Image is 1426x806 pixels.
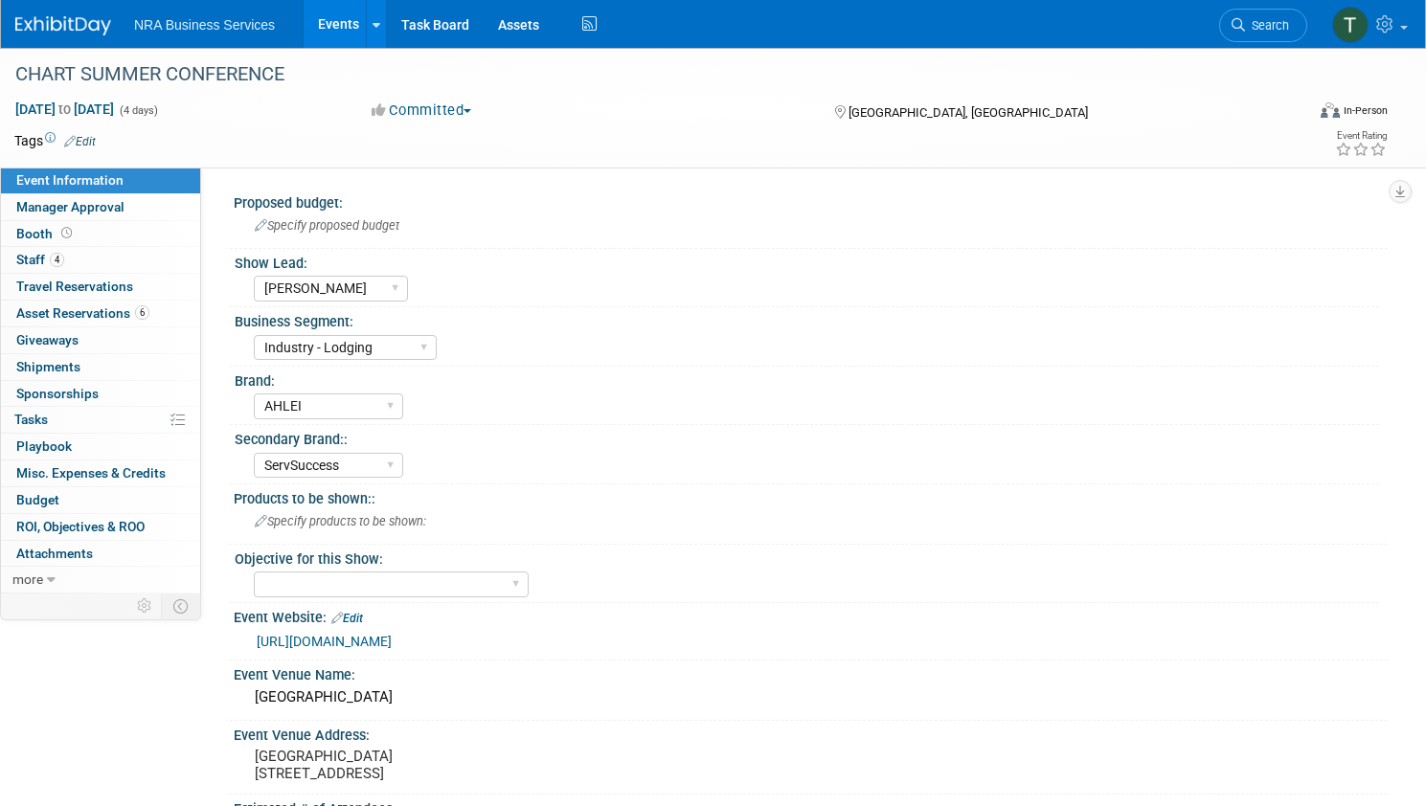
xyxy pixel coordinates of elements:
div: Event Format [1183,100,1388,128]
img: Format-Inperson.png [1321,102,1340,118]
div: CHART SUMMER CONFERENCE [9,57,1271,92]
span: (4 days) [118,104,158,117]
span: Shipments [16,359,80,374]
span: Misc. Expenses & Credits [16,465,166,481]
a: ROI, Objectives & ROO [1,514,200,540]
a: Search [1219,9,1307,42]
a: Manager Approval [1,194,200,220]
span: Budget [16,492,59,507]
a: Shipments [1,354,200,380]
a: Asset Reservations6 [1,301,200,326]
span: Booth [16,226,76,241]
span: Specify proposed budget [255,218,399,233]
span: more [12,571,43,587]
span: to [56,101,74,117]
span: Playbook [16,438,72,454]
span: Booth not reserved yet [57,226,76,240]
td: Personalize Event Tab Strip [128,593,162,618]
div: In-Person [1343,103,1388,118]
a: Misc. Expenses & Credits [1,460,200,486]
div: Event Venue Address: [234,721,1388,745]
span: Travel Reservations [16,279,133,294]
span: Search [1245,18,1289,33]
a: Staff4 [1,247,200,273]
div: Event Website: [234,603,1388,628]
a: Edit [331,612,363,625]
a: Travel Reservations [1,274,200,300]
div: Secondary Brand:: [235,425,1379,449]
div: Business Segment: [235,307,1379,331]
div: Event Rating [1335,131,1387,141]
span: Manager Approval [16,199,124,214]
span: NRA Business Services [134,17,275,33]
a: Giveaways [1,327,200,353]
img: ExhibitDay [15,16,111,35]
td: Toggle Event Tabs [162,593,201,618]
div: Show Lead: [235,249,1379,273]
span: Event Information [16,172,124,188]
a: more [1,567,200,593]
span: Specify products to be shown: [255,514,426,528]
a: Playbook [1,434,200,459]
span: Tasks [14,412,48,427]
pre: [GEOGRAPHIC_DATA] [STREET_ADDRESS] [255,748,693,782]
span: 4 [50,253,64,267]
span: Giveaways [16,332,79,347]
span: [DATE] [DATE] [14,101,115,118]
td: Tags [14,131,96,150]
div: Brand: [235,367,1379,391]
span: [GEOGRAPHIC_DATA], [GEOGRAPHIC_DATA] [849,105,1088,120]
img: Terry Gamal ElDin [1332,7,1369,43]
a: Booth [1,221,200,247]
a: Edit [64,135,96,148]
span: Asset Reservations [16,305,149,321]
button: Committed [365,101,479,121]
span: Attachments [16,546,93,561]
span: 6 [135,305,149,320]
a: Budget [1,487,200,513]
span: ROI, Objectives & ROO [16,519,145,534]
a: Event Information [1,168,200,193]
span: Staff [16,252,64,267]
div: Proposed budget: [234,189,1388,213]
a: Sponsorships [1,381,200,407]
div: Event Venue Name: [234,660,1388,684]
div: [GEOGRAPHIC_DATA] [248,683,1373,712]
div: Objective for this Show: [235,545,1379,569]
span: Sponsorships [16,386,99,401]
a: Attachments [1,541,200,567]
a: [URL][DOMAIN_NAME] [257,634,392,649]
a: Tasks [1,407,200,433]
div: Products to be shown:: [234,484,1388,508]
